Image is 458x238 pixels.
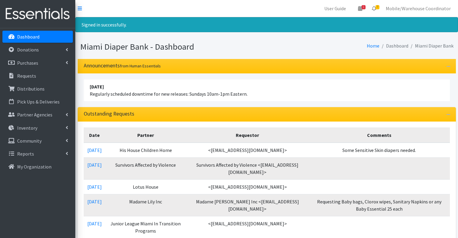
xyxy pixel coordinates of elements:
td: Madame [PERSON_NAME] Inc <[EMAIL_ADDRESS][DOMAIN_NAME]> [186,194,309,216]
p: Pick Ups & Deliveries [17,99,60,105]
a: 1 [353,2,367,14]
td: Junior League Miami In Transition Programs [105,216,186,238]
td: Some Sensitive Skin diapers needed. [309,143,450,158]
p: Reports [17,151,34,157]
a: Partner Agencies [2,109,73,121]
td: Lotus House [105,179,186,194]
td: <[EMAIL_ADDRESS][DOMAIN_NAME]> [186,216,309,238]
td: <[EMAIL_ADDRESS][DOMAIN_NAME]> [186,179,309,194]
td: Survivors Affected by Violence <[EMAIL_ADDRESS][DOMAIN_NAME]> [186,157,309,179]
a: [DATE] [87,184,102,190]
a: Purchases [2,57,73,69]
a: [DATE] [87,147,102,153]
td: <[EMAIL_ADDRESS][DOMAIN_NAME]> [186,143,309,158]
p: My Organization [17,164,51,170]
div: Signed in successfully. [75,17,458,32]
p: Distributions [17,86,45,92]
img: HumanEssentials [2,4,73,24]
a: Distributions [2,83,73,95]
h3: Announcements [84,63,161,69]
a: Requests [2,70,73,82]
a: Dashboard [2,31,73,43]
a: [DATE] [87,199,102,205]
p: Requests [17,73,36,79]
th: Requestor [186,128,309,143]
span: 7 [375,5,379,9]
td: His House Children Home [105,143,186,158]
a: Community [2,135,73,147]
a: 7 [367,2,381,14]
td: Survivors Affected by Violence [105,157,186,179]
p: Partner Agencies [17,112,52,118]
small: from Human Essentials [120,63,161,69]
a: Inventory [2,122,73,134]
a: Donations [2,44,73,56]
a: My Organization [2,161,73,173]
a: [DATE] [87,221,102,227]
th: Partner [105,128,186,143]
li: Miami Diaper Bank [408,42,453,50]
td: Madame Lily Inc [105,194,186,216]
td: Requesting Baby bags, Clorox wipes, Sanitary Napkins or any Baby Essential 25 each [309,194,450,216]
p: Donations [17,47,39,53]
h3: Outstanding Requests [84,111,134,117]
th: Comments [309,128,450,143]
p: Community [17,138,42,144]
a: [DATE] [87,162,102,168]
a: Pick Ups & Deliveries [2,96,73,108]
strong: [DATE] [90,84,104,90]
li: Dashboard [379,42,408,50]
p: Inventory [17,125,37,131]
p: Dashboard [17,34,39,40]
p: Purchases [17,60,38,66]
a: Home [367,43,379,49]
a: Mobile/Warehouse Coordinator [381,2,456,14]
th: Date [84,128,105,143]
span: 1 [362,5,366,9]
h1: Miami Diaper Bank - Dashboard [80,42,265,52]
a: Reports [2,148,73,160]
li: Regularly scheduled downtime for new releases: Sundays 10am-1pm Eastern. [84,79,450,101]
a: User Guide [319,2,351,14]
